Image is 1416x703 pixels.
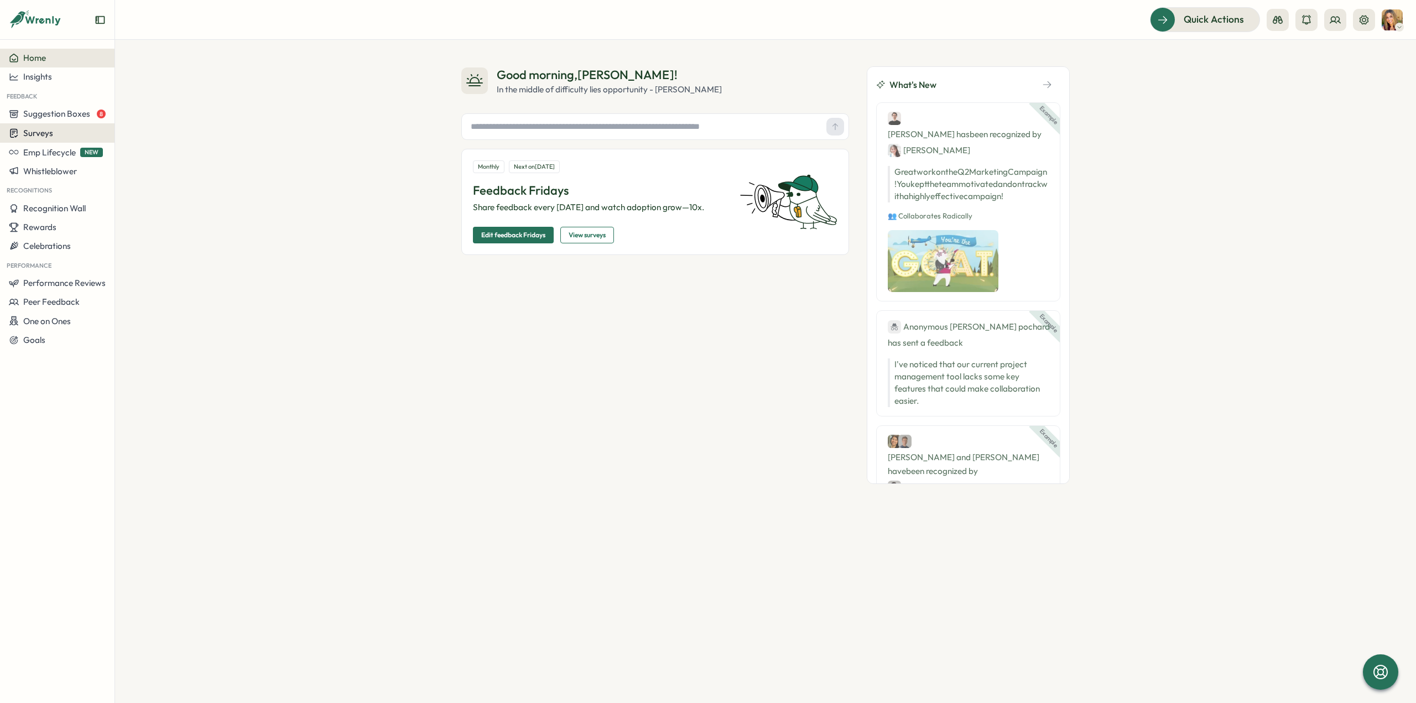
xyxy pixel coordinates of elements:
span: View surveys [569,227,606,243]
span: Peer Feedback [23,296,80,307]
p: I've noticed that our current project management tool lacks some key features that could make col... [894,358,1049,407]
img: Jane [888,144,901,157]
span: Quick Actions [1184,12,1244,27]
p: Great work on the Q2 Marketing Campaign! You kept the team motivated and on track with a highly e... [888,166,1049,202]
span: One on Ones [23,316,71,326]
div: [PERSON_NAME] [888,143,970,157]
span: Whistleblower [23,166,77,176]
p: Feedback Fridays [473,182,726,199]
div: Next on [DATE] [509,160,560,173]
span: Recognition Wall [23,203,86,213]
button: View surveys [560,227,614,243]
span: Performance Reviews [23,278,106,288]
span: 8 [97,110,106,118]
div: has sent a feedback [888,320,1049,350]
img: Recognition Image [888,230,998,292]
img: Ben [888,112,901,125]
span: Emp Lifecycle [23,147,76,158]
span: Insights [23,71,52,82]
p: 👥 Collaborates Radically [888,211,1049,221]
span: Goals [23,335,45,345]
div: [PERSON_NAME] and [PERSON_NAME] have been recognized by [888,435,1049,494]
span: Celebrations [23,241,71,251]
span: Rewards [23,222,56,232]
div: Monthly [473,160,504,173]
button: Quick Actions [1150,7,1260,32]
div: In the middle of difficulty lies opportunity - [PERSON_NAME] [497,84,722,96]
span: Suggestion Boxes [23,108,90,119]
span: NEW [80,148,103,157]
img: Jack [898,435,912,448]
button: Expand sidebar [95,14,106,25]
div: [PERSON_NAME] [888,480,970,494]
span: Home [23,53,46,63]
button: Edit feedback Fridays [473,227,554,243]
img: Tarin O'Neill [1382,9,1403,30]
img: Cassie [888,435,901,448]
img: Carlos [888,481,901,494]
div: [PERSON_NAME] has been recognized by [888,112,1049,157]
div: Anonymous [PERSON_NAME] pochard [888,320,1050,334]
div: Good morning , [PERSON_NAME] ! [497,66,722,84]
span: Surveys [23,128,53,138]
span: What's New [889,78,936,92]
p: Share feedback every [DATE] and watch adoption grow—10x. [473,201,726,213]
span: Edit feedback Fridays [481,227,545,243]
